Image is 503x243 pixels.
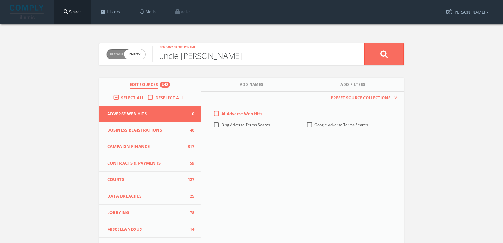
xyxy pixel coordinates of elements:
span: entity [124,49,145,59]
span: 59 [185,160,195,167]
span: Preset Source Collections [328,95,394,101]
span: Data Breaches [107,193,185,200]
span: Select All [121,95,144,100]
button: Business Registrations40 [99,122,201,139]
span: 40 [185,127,195,133]
button: Data Breaches25 [99,188,201,205]
span: Google Adverse Terms Search [314,122,368,127]
span: All Adverse Web Hits [221,111,262,116]
span: 78 [185,210,195,216]
span: Courts [107,177,185,183]
span: 14 [185,226,195,233]
span: Deselect All [155,95,184,100]
button: Courts127 [99,172,201,188]
button: Lobbying78 [99,205,201,221]
span: Adverse Web Hits [107,111,185,117]
span: Contracts & Payments [107,160,185,167]
span: 0 [185,111,195,117]
span: Add Names [240,82,263,89]
span: Bing Adverse Terms Search [221,122,270,127]
span: Miscellaneous [107,226,185,233]
button: Edit Sources842 [99,78,201,92]
span: Campaign Finance [107,144,185,150]
button: Add Names [201,78,302,92]
span: Edit Sources [130,82,158,89]
span: Add Filters [340,82,366,89]
span: 127 [185,177,195,183]
div: 842 [160,82,170,88]
button: Contracts & Payments59 [99,155,201,172]
span: Business Registrations [107,127,185,133]
button: Preset Source Collections [328,95,397,101]
span: 25 [185,193,195,200]
img: illumis [10,5,45,19]
span: Lobbying [107,210,185,216]
button: Campaign Finance317 [99,138,201,155]
span: 317 [185,144,195,150]
button: Miscellaneous14 [99,221,201,238]
span: Person [110,52,123,57]
button: Add Filters [302,78,404,92]
button: Adverse Web Hits0 [99,106,201,122]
